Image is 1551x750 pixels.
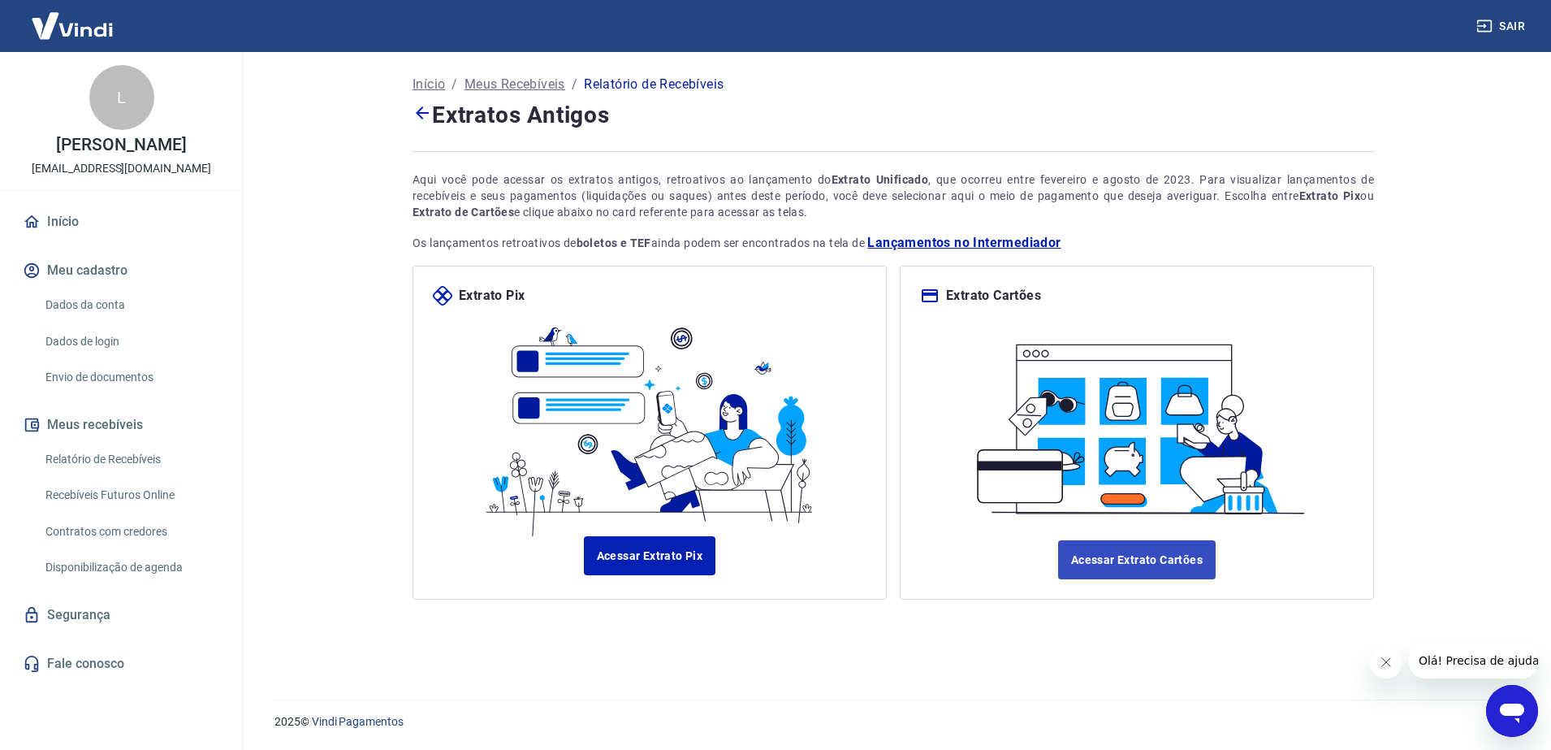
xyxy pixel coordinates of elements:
[413,206,514,219] strong: Extrato de Cartões
[832,173,929,186] strong: Extrato Unificado
[39,443,223,476] a: Relatório de Recebíveis
[946,286,1041,306] p: Extrato Cartões
[39,479,223,512] a: Recebíveis Futuros Online
[451,75,457,94] p: /
[312,715,404,728] a: Vindi Pagamentos
[584,75,724,94] p: Relatório de Recebíveis
[584,536,716,575] a: Acessar Extrato Pix
[1370,646,1402,678] iframe: Fechar mensagem
[1486,685,1538,737] iframe: Botão para abrir a janela de mensagens
[19,1,125,50] img: Vindi
[577,236,651,249] strong: boletos e TEF
[476,306,823,536] img: ilustrapix.38d2ed8fdf785898d64e9b5bf3a9451d.svg
[963,325,1310,521] img: ilustracard.1447bf24807628a904eb562bb34ea6f9.svg
[19,253,223,288] button: Meu cadastro
[1299,189,1361,202] strong: Extrato Pix
[39,361,223,394] a: Envio de documentos
[89,65,154,130] div: L
[572,75,577,94] p: /
[867,233,1061,253] a: Lançamentos no Intermediador
[39,515,223,548] a: Contratos com credores
[39,551,223,584] a: Disponibilização de agenda
[1058,540,1216,579] a: Acessar Extrato Cartões
[413,233,1374,253] p: Os lançamentos retroativos de ainda podem ser encontrados na tela de
[464,75,565,94] a: Meus Recebíveis
[19,646,223,682] a: Fale conosco
[10,11,136,24] span: Olá! Precisa de ajuda?
[459,286,525,306] p: Extrato Pix
[274,713,1512,730] p: 2025 ©
[1409,643,1538,678] iframe: Mensagem da empresa
[56,137,186,154] p: [PERSON_NAME]
[39,325,223,358] a: Dados de login
[413,98,1374,132] h4: Extratos Antigos
[413,171,1374,220] div: Aqui você pode acessar os extratos antigos, retroativos ao lançamento do , que ocorreu entre feve...
[1473,11,1532,41] button: Sair
[19,407,223,443] button: Meus recebíveis
[19,204,223,240] a: Início
[19,597,223,633] a: Segurança
[39,288,223,322] a: Dados da conta
[32,160,211,177] p: [EMAIL_ADDRESS][DOMAIN_NAME]
[413,75,445,94] a: Início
